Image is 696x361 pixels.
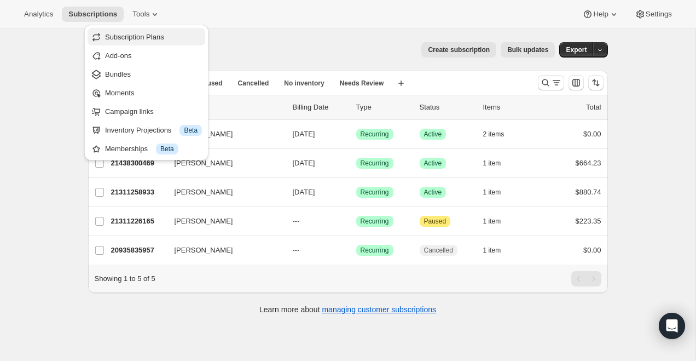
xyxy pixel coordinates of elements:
span: Recurring [361,217,389,226]
button: Help [576,7,625,22]
button: [PERSON_NAME] [168,213,277,230]
div: 21311226165[PERSON_NAME]---SuccessRecurringAttentionPaused1 item$223.35 [111,214,601,229]
span: [PERSON_NAME] [175,245,233,256]
span: Active [424,188,442,197]
p: 21311258933 [111,187,166,198]
div: Type [356,102,411,113]
button: [PERSON_NAME] [168,154,277,172]
div: IDCustomerBilling DateTypeStatusItemsTotal [111,102,601,113]
span: Beta [184,126,198,135]
span: Subscriptions [68,10,117,19]
button: Subscriptions [62,7,124,22]
span: Bundles [105,70,131,78]
button: Create subscription [421,42,496,58]
div: Inventory Projections [105,125,202,136]
span: Campaign links [105,107,154,116]
button: Bulk updates [501,42,555,58]
span: Beta [160,145,174,153]
p: Total [586,102,601,113]
button: Create new view [392,76,410,91]
span: Help [593,10,608,19]
p: 20935835957 [111,245,166,256]
button: Campaign links [88,102,205,120]
span: Moments [105,89,134,97]
p: Customer [175,102,284,113]
div: 21311258933[PERSON_NAME][DATE]SuccessRecurringSuccessActive1 item$880.74 [111,185,601,200]
span: Add-ons [105,51,131,60]
button: [PERSON_NAME] [168,242,277,259]
span: Subscription Plans [105,33,164,41]
span: Paused [424,217,446,226]
div: Items [483,102,538,113]
span: $0.00 [583,246,601,254]
span: [DATE] [293,188,315,196]
button: [PERSON_NAME] [168,125,277,143]
span: Create subscription [428,45,490,54]
a: managing customer subscriptions [322,305,436,314]
span: Recurring [361,130,389,139]
p: Learn more about [259,304,436,315]
nav: Pagination [571,271,601,286]
button: Analytics [18,7,60,22]
div: 20935835957[PERSON_NAME]---SuccessRecurringCancelled1 item$0.00 [111,243,601,258]
span: --- [293,246,300,254]
button: Customize table column order and visibility [569,75,584,90]
div: 21438300469[PERSON_NAME][DATE]SuccessRecurringSuccessActive1 item$664.23 [111,156,601,171]
p: Showing 1 to 5 of 5 [95,273,155,284]
span: 1 item [483,217,501,226]
button: Subscription Plans [88,28,205,45]
button: Search and filter results [538,75,564,90]
span: Active [424,130,442,139]
span: Settings [646,10,672,19]
span: Cancelled [424,246,453,255]
button: 1 item [483,243,513,258]
span: $223.35 [576,217,601,225]
span: Bulk updates [507,45,548,54]
div: Memberships [105,144,202,154]
span: Cancelled [238,79,269,88]
span: Recurring [361,188,389,197]
span: Tools [132,10,149,19]
span: 1 item [483,246,501,255]
button: Moments [88,84,205,101]
button: Memberships [88,140,205,157]
span: Recurring [361,246,389,255]
span: 2 items [483,130,504,139]
button: 1 item [483,156,513,171]
p: Billing Date [293,102,347,113]
button: 1 item [483,185,513,200]
button: 1 item [483,214,513,229]
span: 1 item [483,159,501,168]
button: Inventory Projections [88,121,205,139]
button: Tools [126,7,167,22]
span: --- [293,217,300,225]
div: 21172584757[PERSON_NAME][DATE]SuccessRecurringSuccessActive2 items$0.00 [111,127,601,142]
span: Needs Review [340,79,384,88]
span: $0.00 [583,130,601,138]
button: 2 items [483,127,517,142]
span: 1 item [483,188,501,197]
span: Active [424,159,442,168]
span: Analytics [24,10,53,19]
span: Recurring [361,159,389,168]
button: Export [559,42,593,58]
span: [PERSON_NAME] [175,216,233,227]
button: Settings [628,7,678,22]
p: 21311226165 [111,216,166,227]
div: Open Intercom Messenger [659,313,685,339]
button: [PERSON_NAME] [168,184,277,201]
span: Export [566,45,587,54]
span: $880.74 [576,188,601,196]
button: Sort the results [588,75,604,90]
button: Add-ons [88,47,205,64]
span: $664.23 [576,159,601,167]
span: [PERSON_NAME] [175,187,233,198]
span: [DATE] [293,130,315,138]
span: [DATE] [293,159,315,167]
span: No inventory [284,79,324,88]
button: Bundles [88,65,205,83]
p: Status [420,102,474,113]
